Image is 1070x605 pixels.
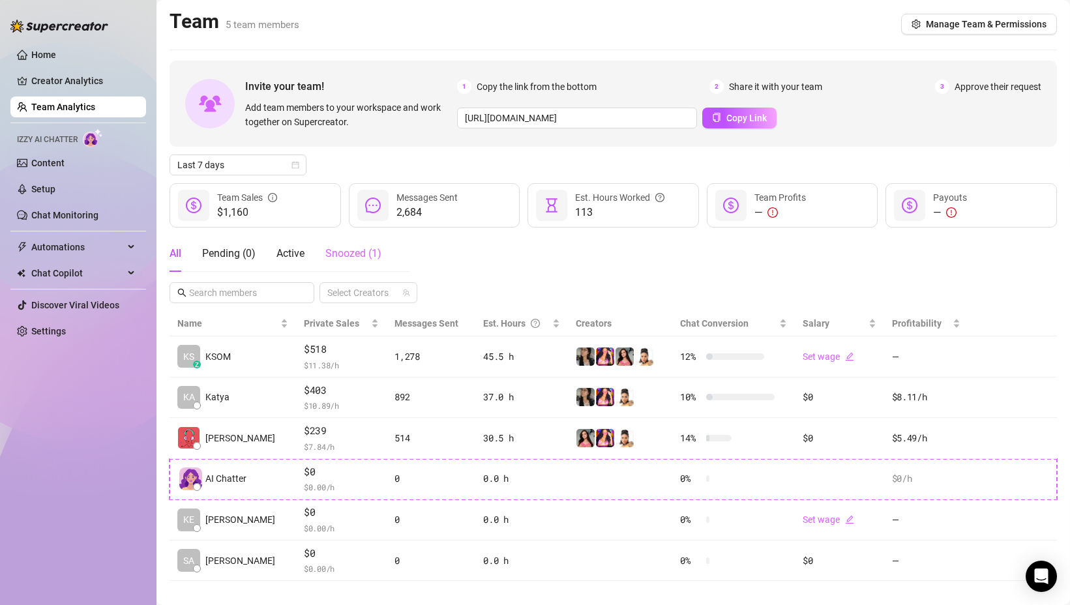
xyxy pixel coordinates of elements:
img: izzy-ai-chatter-avatar-DDCN_rTZ.svg [179,467,202,490]
span: Private Sales [304,318,359,329]
span: 0 % [680,471,701,486]
img: Anya [596,429,614,447]
h2: Team [170,9,299,34]
img: Aubree [616,347,634,366]
span: $0 [304,505,379,520]
span: Salary [803,318,829,329]
span: search [177,288,186,297]
img: AI Chatter [83,128,103,147]
div: — [754,205,806,220]
span: 14 % [680,431,701,445]
div: $0 [803,390,876,404]
div: 0 [394,471,468,486]
span: $ 0.00 /h [304,480,379,494]
img: Aubree [576,429,595,447]
span: 2 [709,80,724,94]
img: Anya [596,388,614,406]
img: Alex [576,347,595,366]
span: [PERSON_NAME] [205,512,275,527]
button: Manage Team & Permissions [901,14,1057,35]
a: Set wageedit [803,514,854,525]
div: 0.0 h [483,471,560,486]
span: Manage Team & Permissions [926,19,1047,29]
td: — [884,540,968,582]
span: team [402,289,410,297]
div: — [933,205,967,220]
span: Automations [31,237,124,258]
a: Discover Viral Videos [31,300,119,310]
span: edit [845,515,854,524]
span: 1 [457,80,471,94]
span: Copy the link from the bottom [477,80,597,94]
span: 12 % [680,349,701,364]
span: Profitability [892,318,942,329]
span: Active [276,247,305,259]
span: question-circle [655,190,664,205]
span: Messages Sent [396,192,458,203]
span: KSOM [205,349,231,364]
div: $8.11 /h [892,390,960,404]
span: $ 10.89 /h [304,399,379,412]
th: Creators [568,311,672,336]
span: [PERSON_NAME] [205,553,275,568]
span: Payouts [933,192,967,203]
span: 0 % [680,512,701,527]
div: 0.0 h [483,512,560,527]
span: setting [912,20,921,29]
span: exclamation-circle [767,207,778,218]
a: Chat Monitoring [31,210,98,220]
div: 1,278 [394,349,468,364]
div: 0 [394,512,468,527]
span: $518 [304,342,379,357]
div: Pending ( 0 ) [202,246,256,261]
div: All [170,246,181,261]
span: $ 11.38 /h [304,359,379,372]
a: Settings [31,326,66,336]
span: calendar [291,161,299,169]
button: Copy Link [702,108,777,128]
span: 2,684 [396,205,458,220]
a: Creator Analytics [31,70,136,91]
span: dollar-circle [186,198,201,213]
span: Chat Copilot [31,263,124,284]
span: copy [712,113,721,122]
span: 10 % [680,390,701,404]
div: $5.49 /h [892,431,960,445]
div: 0.0 h [483,553,560,568]
div: 892 [394,390,468,404]
span: $ 7.84 /h [304,440,379,453]
span: Name [177,316,278,331]
span: KS [183,349,194,364]
span: Approve their request [955,80,1041,94]
th: Name [170,311,296,336]
div: $0 [803,553,876,568]
div: Open Intercom Messenger [1026,561,1057,592]
div: 45.5 h [483,349,560,364]
span: thunderbolt [17,242,27,252]
img: Chat Copilot [17,269,25,278]
span: AI Chatter [205,471,246,486]
span: $1,160 [217,205,277,220]
span: question-circle [531,316,540,331]
span: Katya [205,390,230,404]
div: Est. Hours Worked [575,190,664,205]
div: z [193,361,201,368]
span: Add team members to your workspace and work together on Supercreator. [245,100,452,129]
span: Messages Sent [394,318,458,329]
span: 3 [935,80,949,94]
span: Team Profits [754,192,806,203]
span: KE [183,512,194,527]
div: 37.0 h [483,390,560,404]
span: $0 [304,464,379,480]
input: Search members [189,286,296,300]
span: Izzy AI Chatter [17,134,78,146]
span: message [365,198,381,213]
span: hourglass [544,198,559,213]
div: 0 [394,553,468,568]
img: Jesse [616,388,634,406]
span: Chat Conversion [680,318,749,329]
td: — [884,336,968,377]
span: KA [183,390,195,404]
div: Est. Hours [483,316,550,331]
span: $0 [304,546,379,561]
